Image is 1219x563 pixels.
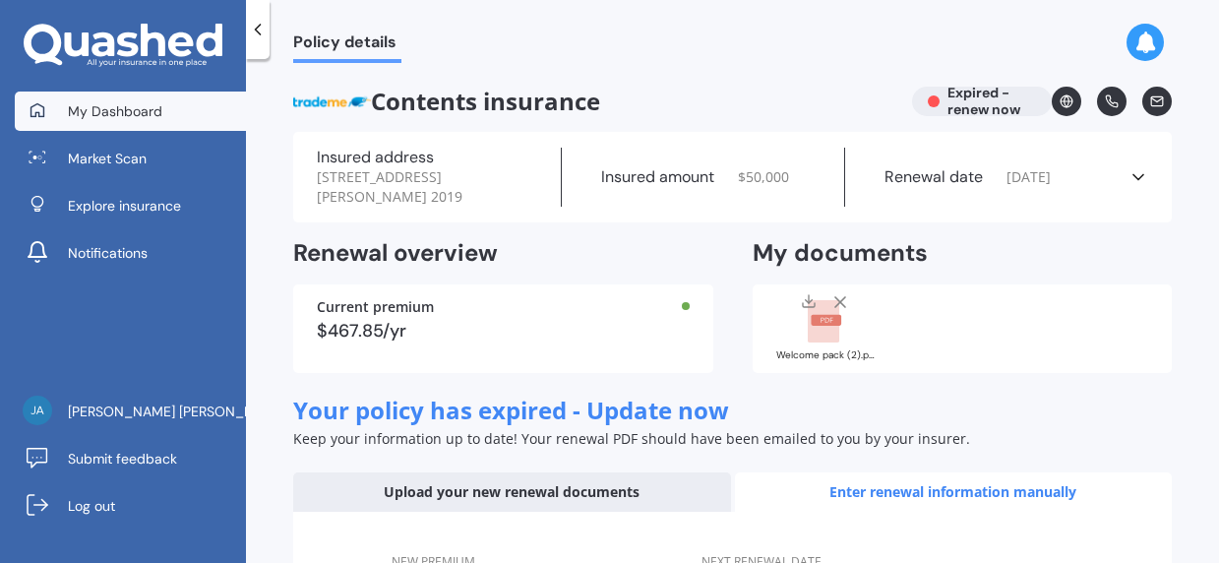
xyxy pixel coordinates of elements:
[293,87,896,116] span: Contents insurance
[68,449,177,469] span: Submit feedback
[738,167,789,187] span: $ 50,000
[317,322,690,340] div: $467.85/yr
[15,486,246,526] a: Log out
[317,167,521,207] span: [STREET_ADDRESS][PERSON_NAME] 2019
[601,167,714,187] label: Insured amount
[68,101,162,121] span: My Dashboard
[317,300,690,314] div: Current premium
[735,472,1173,512] div: Enter renewal information manually
[293,238,713,269] h2: Renewal overview
[293,87,371,116] img: Trademe.webp
[68,149,147,168] span: Market Scan
[1006,167,1051,187] span: [DATE]
[317,148,434,167] label: Insured address
[23,396,52,425] img: 16bd91b86883574a01e0aa99d09c74d7
[68,243,148,263] span: Notifications
[15,92,246,131] a: My Dashboard
[68,196,181,216] span: Explore insurance
[68,402,286,421] span: [PERSON_NAME] [PERSON_NAME]
[776,350,875,360] div: Welcome pack (2).pdf
[15,392,246,431] a: [PERSON_NAME] [PERSON_NAME]
[753,238,928,269] h2: My documents
[15,233,246,273] a: Notifications
[293,32,401,59] span: Policy details
[15,139,246,178] a: Market Scan
[293,429,970,448] span: Keep your information up to date! Your renewal PDF should have been emailed to you by your insurer.
[293,472,731,512] div: Upload your new renewal documents
[68,496,115,516] span: Log out
[15,186,246,225] a: Explore insurance
[293,394,729,426] span: Your policy has expired - Update now
[15,439,246,478] a: Submit feedback
[884,167,983,187] label: Renewal date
